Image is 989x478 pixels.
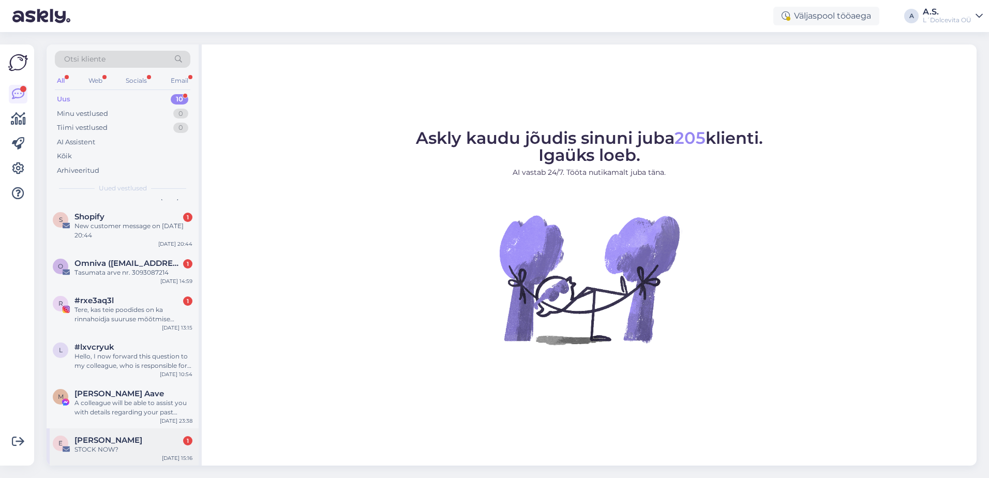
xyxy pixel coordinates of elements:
span: Uued vestlused [99,184,147,193]
span: S [59,216,63,223]
span: Shopify [74,212,104,221]
div: A [904,9,919,23]
div: [DATE] 15:16 [162,454,192,462]
div: [DATE] 14:59 [160,277,192,285]
div: Uus [57,94,70,104]
img: Askly Logo [8,53,28,72]
span: O [58,262,63,270]
div: [DATE] 23:38 [160,417,192,425]
div: STOCK NOW? [74,445,192,454]
div: A.S. [923,8,971,16]
span: 205 [675,128,706,148]
div: Kõik [57,151,72,161]
div: 1 [183,259,192,268]
span: Omniva (paki@omniva.ee) [74,259,182,268]
span: E [58,439,63,447]
div: Email [169,74,190,87]
div: Tiimi vestlused [57,123,108,133]
p: AI vastab 24/7. Tööta nutikamalt juba täna. [416,167,763,178]
span: M [58,393,64,400]
div: L´Dolcevita OÜ [923,16,971,24]
span: l [59,346,63,354]
div: 0 [173,109,188,119]
span: Eugenia Rusu [74,436,142,445]
div: Socials [124,74,149,87]
div: [DATE] 13:15 [162,324,192,332]
span: Merle Aave [74,389,164,398]
div: Väljaspool tööaega [773,7,879,25]
div: Arhiveeritud [57,166,99,176]
div: New customer message on [DATE] 20:44 [74,221,192,240]
div: [DATE] 10:54 [160,370,192,378]
div: AI Assistent [57,137,95,147]
div: 10 [171,94,188,104]
div: A colleague will be able to assist you with details regarding your past purchases, including spec... [74,398,192,417]
span: r [58,300,63,307]
span: Otsi kliente [64,54,106,65]
span: #lxvcryuk [74,342,114,352]
div: 1 [183,436,192,445]
div: All [55,74,67,87]
div: Tere, kas teie poodides on ka rinnahoidja suuruse mõõtmise võimalus? [74,305,192,324]
div: 0 [173,123,188,133]
span: #rxe3aq3l [74,296,114,305]
a: A.S.L´Dolcevita OÜ [923,8,983,24]
div: Minu vestlused [57,109,108,119]
div: [DATE] 20:44 [158,240,192,248]
div: Tasumata arve nr. 3093087214 [74,268,192,277]
div: Hello, I now forward this question to my colleague, who is responsible for this. The reply will b... [74,352,192,370]
span: Askly kaudu jõudis sinuni juba klienti. Igaüks loeb. [416,128,763,165]
img: No Chat active [496,186,682,372]
div: 1 [183,213,192,222]
div: Web [86,74,104,87]
div: 1 [183,296,192,306]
